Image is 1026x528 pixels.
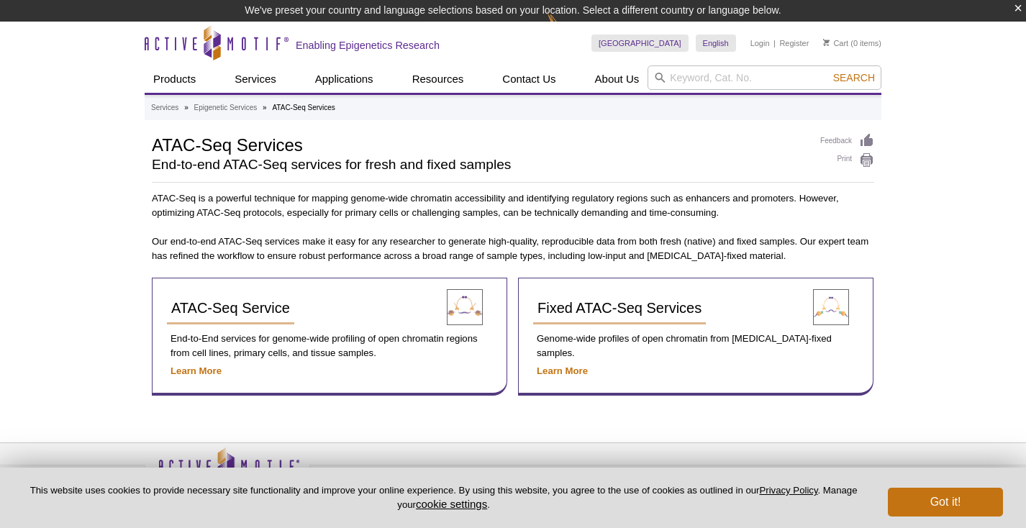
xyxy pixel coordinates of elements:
[447,289,483,325] img: ATAC-Seq Service
[152,235,874,263] p: Our end-to-end ATAC-Seq services make it easy for any researcher to generate high-quality, reprod...
[591,35,689,52] a: [GEOGRAPHIC_DATA]
[145,65,204,93] a: Products
[547,11,585,45] img: Change Here
[696,35,736,52] a: English
[586,65,648,93] a: About Us
[272,104,335,111] li: ATAC-Seq Services
[145,443,310,501] img: Active Motif,
[533,332,858,360] p: Genome-wide profiles of open chromatin from [MEDICAL_DATA]-fixed samples.
[759,485,817,496] a: Privacy Policy
[416,498,487,510] button: cookie settings
[823,38,848,48] a: Cart
[23,484,864,511] p: This website uses cookies to provide necessary site functionality and improve your online experie...
[404,65,473,93] a: Resources
[833,72,875,83] span: Search
[171,300,290,316] span: ATAC-Seq Service
[820,133,874,149] a: Feedback
[171,365,222,376] a: Learn More
[167,332,492,360] p: End-to-End services for genome-wide profiling of open chromatin regions from cell lines, primary ...
[494,65,564,93] a: Contact Us
[648,65,881,90] input: Keyword, Cat. No.
[537,300,702,316] span: Fixed ATAC-Seq Services
[194,101,257,114] a: Epigenetic Services
[779,38,809,48] a: Register
[151,101,178,114] a: Services
[823,39,830,46] img: Your Cart
[226,65,285,93] a: Services
[820,153,874,168] a: Print
[184,104,189,111] li: »
[888,488,1003,516] button: Got it!
[823,35,881,52] li: (0 items)
[263,104,267,111] li: »
[296,39,440,52] h2: Enabling Epigenetics Research
[537,365,588,376] a: Learn More
[152,133,806,155] h1: ATAC-Seq Services
[813,289,849,325] img: Fixed ATAC-Seq Service
[773,35,776,52] li: |
[307,65,382,93] a: Applications
[829,71,879,84] button: Search
[750,38,770,48] a: Login
[533,293,706,324] a: Fixed ATAC-Seq Services
[167,293,294,324] a: ATAC-Seq Service
[152,158,806,171] h2: End-to-end ATAC-Seq services for fresh and fixed samples
[152,191,874,220] p: ATAC-Seq is a powerful technique for mapping genome-wide chromatin accessibility and identifying ...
